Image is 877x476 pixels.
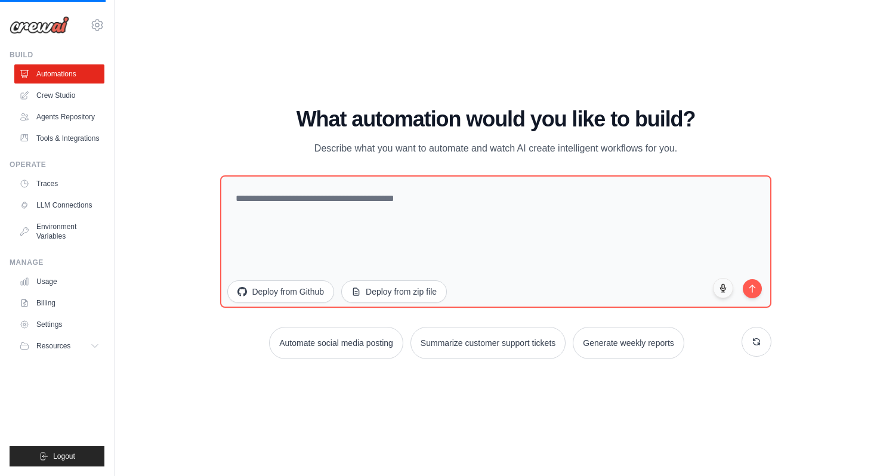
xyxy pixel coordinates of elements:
h1: What automation would you like to build? [220,107,771,131]
button: Generate weekly reports [573,327,684,359]
button: Summarize customer support tickets [410,327,566,359]
button: Resources [14,336,104,356]
a: Agents Repository [14,107,104,126]
a: Tools & Integrations [14,129,104,148]
a: Settings [14,315,104,334]
a: Automations [14,64,104,84]
img: Logo [10,16,69,34]
div: Build [10,50,104,60]
a: Crew Studio [14,86,104,105]
span: Logout [53,452,75,461]
a: Billing [14,293,104,313]
button: Deploy from Github [227,280,334,303]
button: Deploy from zip file [341,280,447,303]
a: Environment Variables [14,217,104,246]
a: Usage [14,272,104,291]
button: Automate social media posting [269,327,403,359]
a: LLM Connections [14,196,104,215]
iframe: Chat Widget [817,419,877,476]
p: Describe what you want to automate and watch AI create intelligent workflows for you. [295,141,696,156]
div: Operate [10,160,104,169]
span: Resources [36,341,70,351]
button: Logout [10,446,104,466]
div: Manage [10,258,104,267]
a: Traces [14,174,104,193]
